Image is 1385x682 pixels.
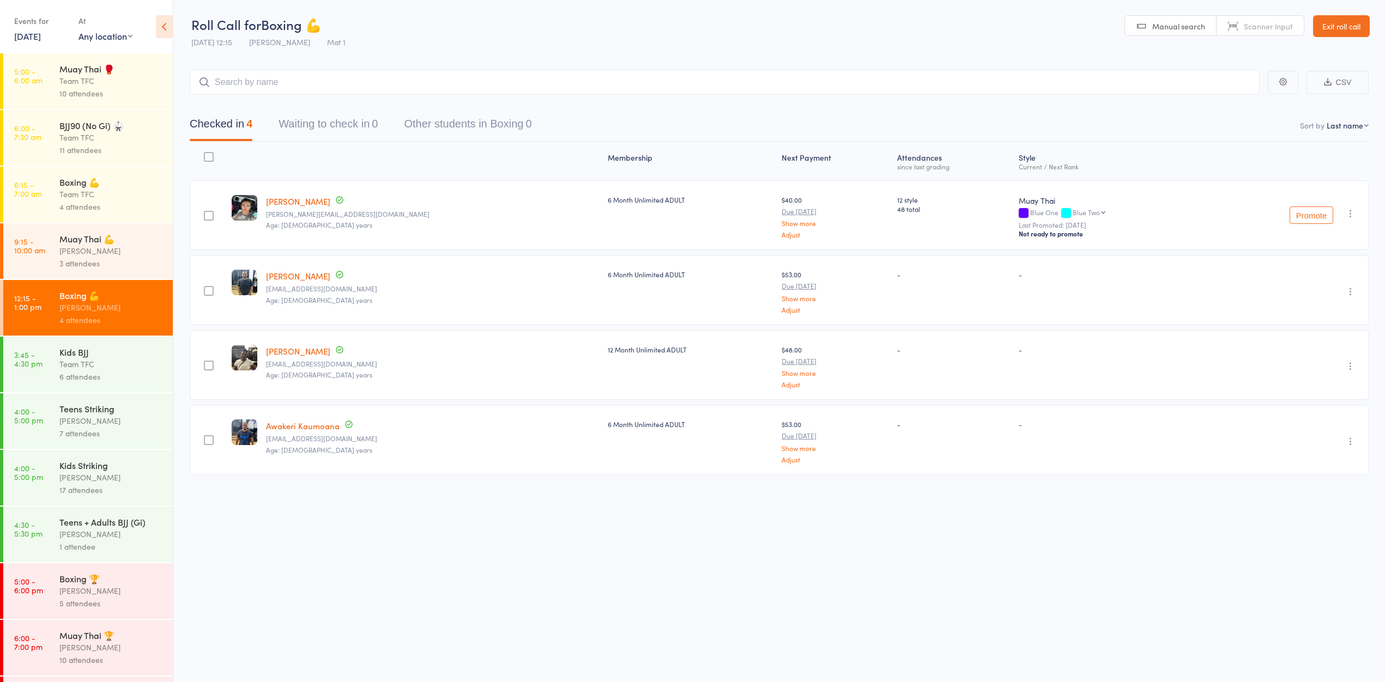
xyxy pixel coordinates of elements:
[3,450,173,506] a: 4:00 -5:00 pmKids Striking[PERSON_NAME]17 attendees
[1019,221,1199,229] small: Last Promoted: [DATE]
[372,118,378,130] div: 0
[3,507,173,562] a: 4:30 -5:30 pmTeens + Adults BJJ (Gi)[PERSON_NAME]1 attendee
[1290,206,1333,224] button: Promote
[59,131,164,144] div: Team TFC
[525,118,531,130] div: 0
[59,176,164,188] div: Boxing 💪
[1327,120,1363,131] div: Last name
[14,520,43,538] time: 4:30 - 5:30 pm
[782,369,888,376] a: Show more
[782,231,888,238] a: Adjust
[1152,21,1205,32] span: Manual search
[59,641,164,654] div: [PERSON_NAME]
[897,195,1009,204] span: 12 style
[59,346,164,358] div: Kids BJJ
[266,360,599,368] small: Edinajoseph70@gmail.com
[266,420,340,431] a: Awakeri Kaumoana
[327,36,346,47] span: Mat 1
[897,163,1009,170] div: since last grading
[266,445,372,454] span: Age: [DEMOGRAPHIC_DATA] years
[1073,209,1100,216] div: Blue Two
[608,195,773,204] div: 6 Month Unlimited ADULT
[1313,15,1370,37] a: Exit roll call
[190,112,252,141] button: Checked in4
[782,306,888,313] a: Adjust
[59,584,164,597] div: [PERSON_NAME]
[782,295,888,302] a: Show more
[249,36,310,47] span: [PERSON_NAME]
[782,195,888,238] div: $40.00
[14,180,42,198] time: 6:15 - 7:00 am
[1014,147,1203,175] div: Style
[191,36,232,47] span: [DATE] 12:15
[59,484,164,496] div: 17 attendees
[59,87,164,100] div: 10 attendees
[59,573,164,584] div: Boxing 🏆
[59,597,164,610] div: 5 attendees
[782,270,888,313] div: $53.00
[59,200,164,213] div: 4 attendees
[266,196,330,207] a: [PERSON_NAME]
[59,629,164,641] div: Muay Thai 🏆
[59,654,164,666] div: 10 attendees
[1019,163,1199,170] div: Current / Next Rank
[897,419,1009,429] div: -
[59,233,164,245] div: Muay Thai 💪
[14,634,43,651] time: 6:00 - 7:00 pm
[3,53,173,109] a: 5:00 -6:00 amMuay Thai 🥊Team TFC10 attendees
[897,204,1009,214] span: 48 total
[3,563,173,619] a: 5:00 -6:00 pmBoxing 🏆[PERSON_NAME]5 attendees
[404,112,531,141] button: Other students in Boxing0
[1019,195,1199,206] div: Muay Thai
[782,345,888,388] div: $48.00
[782,432,888,440] small: Due [DATE]
[897,270,1009,279] div: -
[1300,120,1324,131] label: Sort by
[59,540,164,553] div: 1 attendee
[59,75,164,87] div: Team TFC
[59,257,164,270] div: 3 attendees
[232,270,257,295] img: image1743416013.png
[777,147,893,175] div: Next Payment
[246,118,252,130] div: 4
[59,119,164,131] div: BJJ90 (No Gi) 🥋
[266,270,330,282] a: [PERSON_NAME]
[261,15,322,33] span: Boxing 💪
[59,516,164,528] div: Teens + Adults BJJ (Gi)
[59,188,164,200] div: Team TFC
[1019,209,1199,218] div: Blue One
[59,63,164,75] div: Muay Thai 🥊
[59,370,164,383] div: 6 attendees
[59,459,164,471] div: Kids Striking
[59,301,164,314] div: [PERSON_NAME]
[1019,419,1199,429] div: -
[59,403,164,415] div: Teens Striking
[14,407,43,424] time: 4:00 - 5:00 pm
[59,314,164,326] div: 4 attendees
[608,345,773,354] div: 12 Month Unlimited ADULT
[897,345,1009,354] div: -
[266,435,599,442] small: Awakeri4114@gmail.com
[782,456,888,463] a: Adjust
[190,70,1260,95] input: Search by name
[782,444,888,452] a: Show more
[782,220,888,227] a: Show more
[78,30,132,42] div: Any location
[59,427,164,440] div: 7 attendees
[3,280,173,336] a: 12:15 -1:00 pmBoxing 💪[PERSON_NAME]4 attendees
[78,12,132,30] div: At
[266,370,372,379] span: Age: [DEMOGRAPHIC_DATA] years
[191,15,261,33] span: Roll Call for
[14,12,68,30] div: Events for
[14,294,41,311] time: 12:15 - 1:00 pm
[14,30,41,42] a: [DATE]
[608,419,773,429] div: 6 Month Unlimited ADULT
[232,419,257,445] img: image1743416040.png
[232,345,257,370] img: image1754690665.png
[3,393,173,449] a: 4:00 -5:00 pmTeens Striking[PERSON_NAME]7 attendees
[603,147,777,175] div: Membership
[1019,229,1199,238] div: Not ready to promote
[1307,71,1369,94] button: CSV
[59,289,164,301] div: Boxing 💪
[14,350,43,368] time: 3:45 - 4:30 pm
